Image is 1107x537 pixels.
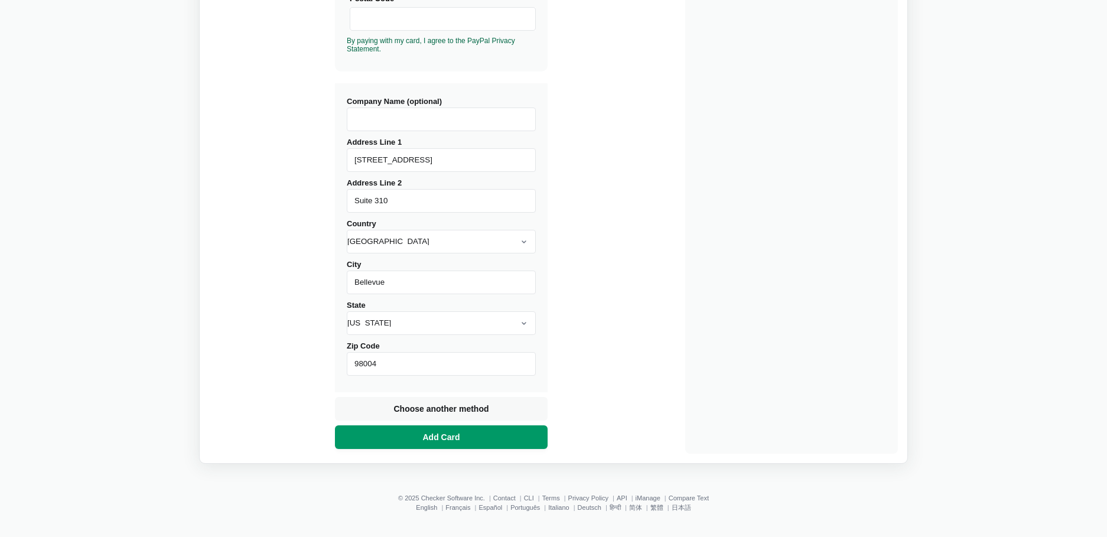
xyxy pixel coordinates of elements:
[347,178,536,213] label: Address Line 2
[510,504,540,511] a: Português
[568,494,608,502] a: Privacy Policy
[610,504,621,511] a: हिन्दी
[650,504,663,511] a: 繁體
[347,352,536,376] input: Zip Code
[347,341,536,376] label: Zip Code
[347,219,536,253] label: Country
[347,97,536,131] label: Company Name (optional)
[347,148,536,172] input: Address Line 1
[391,403,491,415] span: Choose another method
[347,189,536,213] input: Address Line 2
[347,230,536,253] select: Country
[416,504,437,511] a: English
[347,138,536,172] label: Address Line 1
[335,425,548,449] button: Add Card
[355,8,530,30] iframe: Secure Credit Card Frame - Postal Code
[629,504,642,511] a: 简体
[347,37,515,53] a: By paying with my card, I agree to the PayPal Privacy Statement.
[493,494,516,502] a: Contact
[524,494,534,502] a: CLI
[347,301,536,335] label: State
[617,494,627,502] a: API
[578,504,601,511] a: Deutsch
[335,397,548,421] button: Choose another method
[672,504,691,511] a: 日本語
[669,494,709,502] a: Compare Text
[347,311,536,335] select: State
[478,504,502,511] a: Español
[347,108,536,131] input: Company Name (optional)
[421,431,463,443] span: Add Card
[636,494,660,502] a: iManage
[542,494,560,502] a: Terms
[398,494,493,502] li: © 2025 Checker Software Inc.
[445,504,470,511] a: Français
[548,504,569,511] a: Italiano
[347,260,536,294] label: City
[347,271,536,294] input: City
